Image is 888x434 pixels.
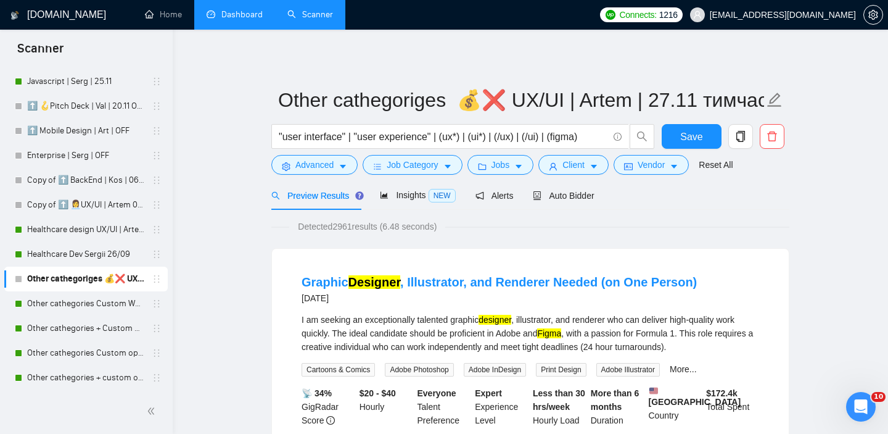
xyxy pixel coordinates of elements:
[152,151,162,161] span: holder
[295,158,334,172] span: Advanced
[479,315,511,325] mark: designer
[590,162,598,171] span: caret-down
[533,191,594,201] span: Auto Bidder
[767,92,783,108] span: edit
[588,386,646,427] div: Duration
[271,191,360,201] span: Preview Results
[491,158,510,172] span: Jobs
[385,363,453,377] span: Adobe Photoshop
[596,363,660,377] span: Adobe Illustrator
[357,386,415,427] div: Hourly
[27,316,144,341] a: Other cathegories + Custom open🪝 Branding &Logo | Val | 15/05 added other end
[27,69,144,94] a: Javascript | Serg | 25.11
[302,275,697,289] a: GraphicDesigner, Illustrator, and Renderer Needed (on One Person)
[536,363,586,377] span: Print Design
[373,162,382,171] span: bars
[760,131,784,142] span: delete
[429,189,456,202] span: NEW
[729,131,752,142] span: copy
[7,40,73,65] span: Scanner
[478,162,487,171] span: folder
[846,392,876,422] iframe: Intercom live chat
[278,85,764,115] input: Scanner name...
[282,162,290,171] span: setting
[354,190,365,201] div: Tooltip anchor
[863,10,883,20] a: setting
[562,158,585,172] span: Client
[533,191,541,200] span: robot
[207,9,263,20] a: dashboardDashboard
[415,386,473,427] div: Talent Preference
[302,291,697,306] div: [DATE]
[387,158,438,172] span: Job Category
[152,373,162,383] span: holder
[27,119,144,143] a: ⬆️ Mobile Design | Art | OFF
[475,191,514,201] span: Alerts
[152,200,162,210] span: holder
[10,6,19,25] img: logo
[591,388,639,412] b: More than 6 months
[360,388,396,398] b: $20 - $40
[147,405,159,417] span: double-left
[649,386,741,407] b: [GEOGRAPHIC_DATA]
[326,416,335,425] span: info-circle
[27,168,144,193] a: Copy of ⬆️ BackEnd | Kos | 06.05
[659,8,678,22] span: 1216
[533,388,585,412] b: Less than 30 hrs/week
[271,191,280,200] span: search
[27,341,144,365] a: Other cathegories Custom open🪝👩‍💼 Web Design | Artem 11/09 other start
[152,225,162,235] span: holder
[728,124,753,149] button: copy
[380,191,388,199] span: area-chart
[760,124,784,149] button: delete
[467,155,534,175] button: folderJobscaret-down
[606,10,615,20] img: upwork-logo.png
[670,364,697,374] a: More...
[302,388,332,398] b: 📡 34%
[152,77,162,86] span: holder
[863,5,883,25] button: setting
[152,274,162,284] span: holder
[152,299,162,309] span: holder
[514,162,523,171] span: caret-down
[704,386,762,427] div: Total Spent
[27,242,144,267] a: Healthcare Dev Sergii 26/09
[646,386,704,427] div: Country
[380,190,455,200] span: Insights
[27,193,144,217] a: Copy of ⬆️ 👩‍💼UX/UI | Artem 06/05 changed start
[417,388,456,398] b: Everyone
[302,313,759,354] div: I am seeking an exceptionally talented graphic , illustrator, and renderer who can deliver high-q...
[299,386,357,427] div: GigRadar Score
[670,162,678,171] span: caret-down
[302,363,375,377] span: Cartoons & Comics
[614,155,689,175] button: idcardVendorcaret-down
[27,143,144,168] a: Enterprise | Serg | OFF
[624,162,633,171] span: idcard
[538,155,609,175] button: userClientcaret-down
[619,8,656,22] span: Connects:
[289,220,445,233] span: Detected 2961 results (6.48 seconds)
[871,392,886,402] span: 10
[614,133,622,141] span: info-circle
[443,162,452,171] span: caret-down
[662,124,721,149] button: Save
[152,348,162,358] span: holder
[279,129,608,144] input: Search Freelance Jobs...
[152,126,162,136] span: holder
[680,129,702,144] span: Save
[649,386,658,395] img: 🇺🇸
[472,386,530,427] div: Experience Level
[27,365,144,390] a: Other cathegories + custom open 💰❌ Pitch Deck | Val | 12.06 16% view
[287,9,333,20] a: searchScanner
[152,323,162,333] span: holder
[348,275,400,289] mark: Designer
[152,175,162,185] span: holder
[152,249,162,259] span: holder
[638,158,665,172] span: Vendor
[699,158,733,172] a: Reset All
[537,328,561,338] mark: Figma
[363,155,462,175] button: barsJob Categorycaret-down
[145,9,182,20] a: homeHome
[549,162,557,171] span: user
